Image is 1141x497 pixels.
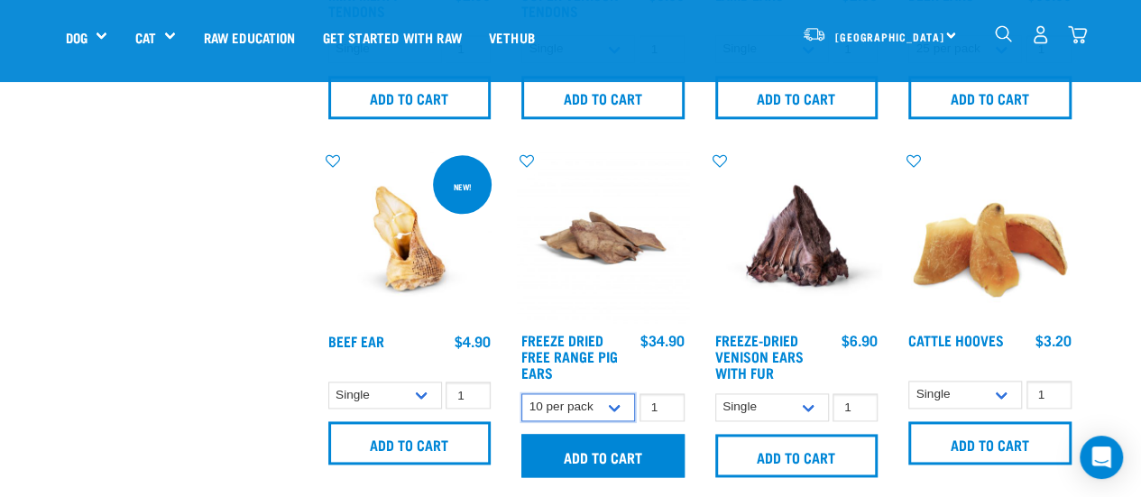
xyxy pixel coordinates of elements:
img: Raw Essentials Freeze Dried Deer Ears With Fur [711,152,883,324]
input: Add to cart [328,421,492,465]
input: Add to cart [908,76,1072,119]
a: Beef Ear [328,336,384,345]
img: Beef ear [324,152,496,324]
a: Dog [66,27,87,48]
div: $6.90 [842,332,878,348]
img: user.png [1031,25,1050,44]
a: Freeze-Dried Venison Ears with Fur [715,336,804,376]
input: Add to cart [908,421,1072,465]
input: 1 [446,382,491,410]
a: Get started with Raw [309,1,475,73]
div: new! [446,173,480,200]
a: Raw Education [189,1,308,73]
a: Vethub [475,1,548,73]
input: Add to cart [521,434,685,477]
div: $3.20 [1035,332,1072,348]
img: Pigs Ears [517,152,689,324]
input: Add to cart [715,434,879,477]
input: Add to cart [521,76,685,119]
a: Cattle Hooves [908,336,1004,344]
img: van-moving.png [802,26,826,42]
img: home-icon-1@2x.png [995,25,1012,42]
a: Cat [134,27,155,48]
input: 1 [833,393,878,421]
a: Freeze Dried Free Range Pig Ears [521,336,618,376]
span: [GEOGRAPHIC_DATA] [835,33,944,40]
input: 1 [640,393,685,421]
div: $4.90 [455,333,491,349]
input: Add to cart [328,76,492,119]
input: Add to cart [715,76,879,119]
img: home-icon@2x.png [1068,25,1087,44]
input: 1 [1026,381,1072,409]
img: Pile Of Cattle Hooves Treats For Dogs [904,152,1076,324]
div: Open Intercom Messenger [1080,436,1123,479]
div: $34.90 [640,332,685,348]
